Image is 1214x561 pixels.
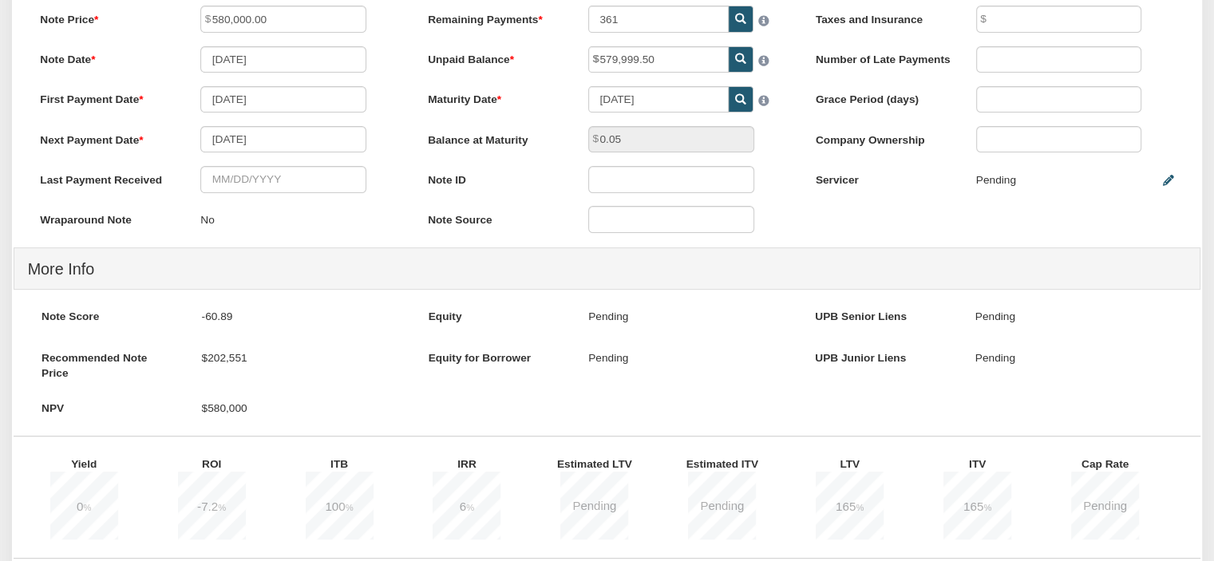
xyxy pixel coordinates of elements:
label: ITB [270,450,421,472]
input: MM/DD/YYYY [200,46,366,73]
label: Note Date [27,46,188,68]
label: Estimated ITV [653,450,805,472]
label: Yield [15,450,167,472]
label: First Payment Date [27,86,188,108]
label: Taxes and Insurance [802,6,963,27]
p: $202,551 [202,344,247,372]
label: NPV [28,395,188,417]
label: Cap Rate [1036,450,1188,472]
label: Estimated LTV [525,450,677,472]
label: Next Payment Date [27,126,188,148]
label: Unpaid Balance [414,46,575,68]
label: Equity for Borrower [415,344,575,365]
label: Wraparound Note [27,206,188,227]
input: MM/DD/YYYY [200,126,366,152]
p: -60.89 [202,303,233,331]
label: Note Source [414,206,575,227]
h4: More Info [28,252,1187,287]
label: Number of Late Payments [802,46,963,68]
p: Pending [588,303,628,331]
label: Company Ownership [802,126,963,148]
label: Equity [415,303,575,325]
label: Last Payment Received [27,166,188,188]
label: Recommended Note Price [28,344,188,381]
label: IRR [397,450,549,472]
input: MM/DD/YYYY [588,86,729,113]
label: Note Price [27,6,188,27]
label: UPB Senior Liens [801,303,961,325]
label: Note Score [28,303,188,325]
label: Maturity Date [414,86,575,108]
label: Remaining Payments [414,6,575,27]
p: Pending [975,344,1015,372]
label: ITV [908,450,1060,472]
label: Servicer [802,166,963,188]
input: MM/DD/YYYY [200,166,366,192]
label: Grace Period (days) [802,86,963,108]
p: Pending [975,303,1015,331]
div: Pending [976,166,1016,194]
p: Pending [588,344,628,372]
label: LTV [781,450,932,472]
label: UPB Junior Liens [801,344,961,365]
p: No [200,206,214,234]
label: Balance at Maturity [414,126,575,148]
label: Note ID [414,166,575,188]
p: $580,000 [202,395,247,423]
label: ROI [143,450,295,472]
input: MM/DD/YYYY [200,86,366,113]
